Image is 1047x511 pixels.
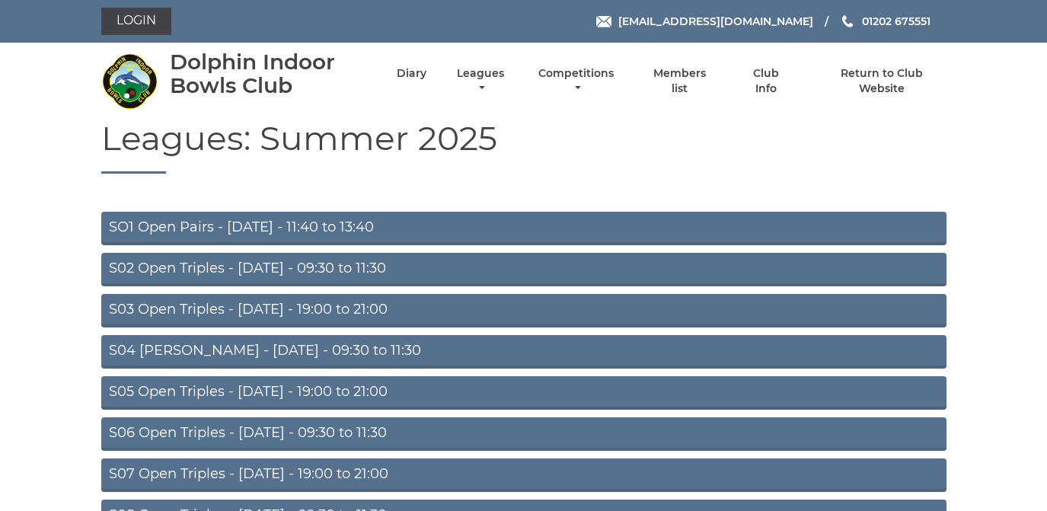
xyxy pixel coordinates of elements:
[101,253,946,286] a: S02 Open Triples - [DATE] - 09:30 to 11:30
[101,212,946,245] a: SO1 Open Pairs - [DATE] - 11:40 to 13:40
[170,50,370,97] div: Dolphin Indoor Bowls Club
[618,14,813,28] span: [EMAIL_ADDRESS][DOMAIN_NAME]
[101,8,171,35] a: Login
[535,66,618,96] a: Competitions
[862,14,930,28] span: 01202 675551
[842,15,853,27] img: Phone us
[101,417,946,451] a: S06 Open Triples - [DATE] - 09:30 to 11:30
[101,294,946,327] a: S03 Open Triples - [DATE] - 19:00 to 21:00
[596,16,611,27] img: Email
[453,66,508,96] a: Leagues
[596,13,813,30] a: Email [EMAIL_ADDRESS][DOMAIN_NAME]
[101,458,946,492] a: S07 Open Triples - [DATE] - 19:00 to 21:00
[817,66,946,96] a: Return to Club Website
[840,13,930,30] a: Phone us 01202 675551
[101,53,158,110] img: Dolphin Indoor Bowls Club
[101,120,946,174] h1: Leagues: Summer 2025
[742,66,791,96] a: Club Info
[101,376,946,410] a: S05 Open Triples - [DATE] - 19:00 to 21:00
[644,66,714,96] a: Members list
[397,66,426,81] a: Diary
[101,335,946,369] a: S04 [PERSON_NAME] - [DATE] - 09:30 to 11:30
